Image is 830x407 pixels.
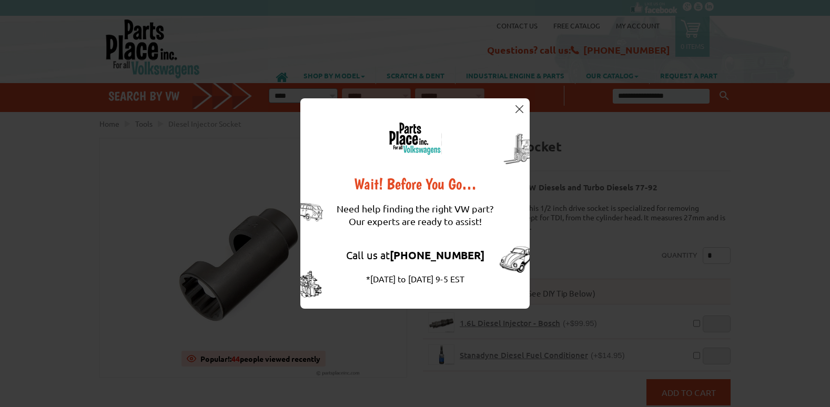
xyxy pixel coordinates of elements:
img: logo [388,122,442,155]
div: Wait! Before You Go… [337,176,493,192]
strong: [PHONE_NUMBER] [390,248,484,262]
a: Call us at[PHONE_NUMBER] [346,248,484,261]
div: *[DATE] to [DATE] 9-5 EST [337,272,493,285]
img: close [515,105,523,113]
div: Need help finding the right VW part? Our experts are ready to assist! [337,192,493,238]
